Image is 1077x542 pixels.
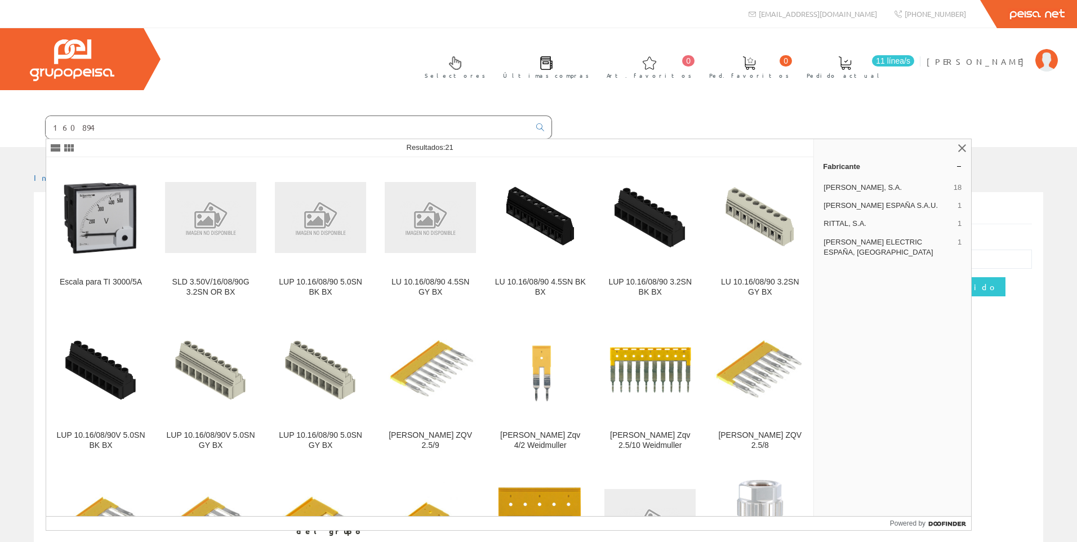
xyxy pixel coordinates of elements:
[492,47,595,86] a: Últimas compras
[165,325,256,416] img: LUP 10.16/08/90V 5.0SN GY BX
[824,201,953,211] span: [PERSON_NAME] ESPAÑA S.A.U.
[503,70,589,81] span: Últimas compras
[714,172,805,263] img: LU 10.16/08/90 3.2SN GY BX
[46,116,529,139] input: Buscar ...
[795,47,917,86] a: 11 línea/s Pedido actual
[266,158,375,310] a: LUP 10.16/08/90 5.0SN BK BX LUP 10.16/08/90 5.0SN BK BX
[927,47,1058,57] a: [PERSON_NAME]
[30,39,114,81] img: Grupo Peisa
[824,183,949,193] span: [PERSON_NAME], S.A.
[275,182,366,254] img: LUP 10.16/08/90 5.0SN BK BX
[890,517,972,530] a: Powered by
[156,158,265,310] a: SLD 3.50V/16/08/90G 3.2SN OR BX SLD 3.50V/16/08/90G 3.2SN OR BX
[407,143,453,152] span: Resultados:
[958,237,962,257] span: 1
[376,158,485,310] a: LU 10.16/08/90 4.5SN GY BX LU 10.16/08/90 4.5SN GY BX
[266,311,375,464] a: LUP 10.16/08/90 5.0SN GY BX LUP 10.16/08/90 5.0SN GY BX
[714,325,805,416] img: Puente ZQV 2.5/8
[385,182,476,254] img: LU 10.16/08/90 4.5SN GY BX
[376,311,485,464] a: Puente ZQV 2.5/9 [PERSON_NAME] ZQV 2.5/9
[604,277,696,297] div: LUP 10.16/08/90 3.2SN BK BX
[759,9,877,19] span: [EMAIL_ADDRESS][DOMAIN_NAME]
[46,311,155,464] a: LUP 10.16/08/90V 5.0SN BK BX LUP 10.16/08/90V 5.0SN BK BX
[682,55,695,66] span: 0
[705,158,815,310] a: LU 10.16/08/90 3.2SN GY BX LU 10.16/08/90 3.2SN GY BX
[890,518,925,528] span: Powered by
[604,325,696,416] img: Puente Zqv 2.5/10 Weidmuller
[958,219,962,229] span: 1
[55,277,146,287] div: Escala para TI 3000/5A
[275,430,366,451] div: LUP 10.16/08/90 5.0SN GY BX
[495,430,586,451] div: [PERSON_NAME] Zqv 4/2 Weidmuller
[954,183,962,193] span: 18
[595,311,705,464] a: Puente Zqv 2.5/10 Weidmuller [PERSON_NAME] Zqv 2.5/10 Weidmuller
[495,172,586,263] img: LU 10.16/08/90 4.5SN BK BX
[824,219,953,229] span: RITTAL, S.A.
[705,311,815,464] a: Puente ZQV 2.5/8 [PERSON_NAME] ZQV 2.5/8
[55,325,146,416] img: LUP 10.16/08/90V 5.0SN BK BX
[814,157,971,175] a: Fabricante
[486,311,595,464] a: Puente Zqv 4/2 Weidmuller [PERSON_NAME] Zqv 4/2 Weidmuller
[165,430,256,451] div: LUP 10.16/08/90V 5.0SN GY BX
[595,158,705,310] a: LUP 10.16/08/90 3.2SN BK BX LUP 10.16/08/90 3.2SN BK BX
[385,325,476,416] img: Puente ZQV 2.5/9
[780,55,792,66] span: 0
[486,158,595,310] a: LU 10.16/08/90 4.5SN BK BX LU 10.16/08/90 4.5SN BK BX
[55,172,146,263] img: Escala para TI 3000/5A
[445,143,453,152] span: 21
[604,430,696,451] div: [PERSON_NAME] Zqv 2.5/10 Weidmuller
[495,325,586,416] img: Puente Zqv 4/2 Weidmuller
[275,325,366,416] img: LUP 10.16/08/90 5.0SN GY BX
[807,70,883,81] span: Pedido actual
[495,277,586,297] div: LU 10.16/08/90 4.5SN BK BX
[425,70,486,81] span: Selectores
[34,172,82,183] a: Inicio
[165,277,256,297] div: SLD 3.50V/16/08/90G 3.2SN OR BX
[607,70,692,81] span: Art. favoritos
[714,277,805,297] div: LU 10.16/08/90 3.2SN GY BX
[714,430,805,451] div: [PERSON_NAME] ZQV 2.5/8
[385,277,476,297] div: LU 10.16/08/90 4.5SN GY BX
[55,430,146,451] div: LUP 10.16/08/90V 5.0SN BK BX
[604,172,696,263] img: LUP 10.16/08/90 3.2SN BK BX
[275,277,366,297] div: LUP 10.16/08/90 5.0SN BK BX
[905,9,966,19] span: [PHONE_NUMBER]
[824,237,953,257] span: [PERSON_NAME] ELECTRIC ESPAÑA, [GEOGRAPHIC_DATA]
[385,430,476,451] div: [PERSON_NAME] ZQV 2.5/9
[927,56,1030,67] span: [PERSON_NAME]
[709,70,789,81] span: Ped. favoritos
[156,311,265,464] a: LUP 10.16/08/90V 5.0SN GY BX LUP 10.16/08/90V 5.0SN GY BX
[46,158,155,310] a: Escala para TI 3000/5A Escala para TI 3000/5A
[165,182,256,254] img: SLD 3.50V/16/08/90G 3.2SN OR BX
[872,55,914,66] span: 11 línea/s
[413,47,491,86] a: Selectores
[958,201,962,211] span: 1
